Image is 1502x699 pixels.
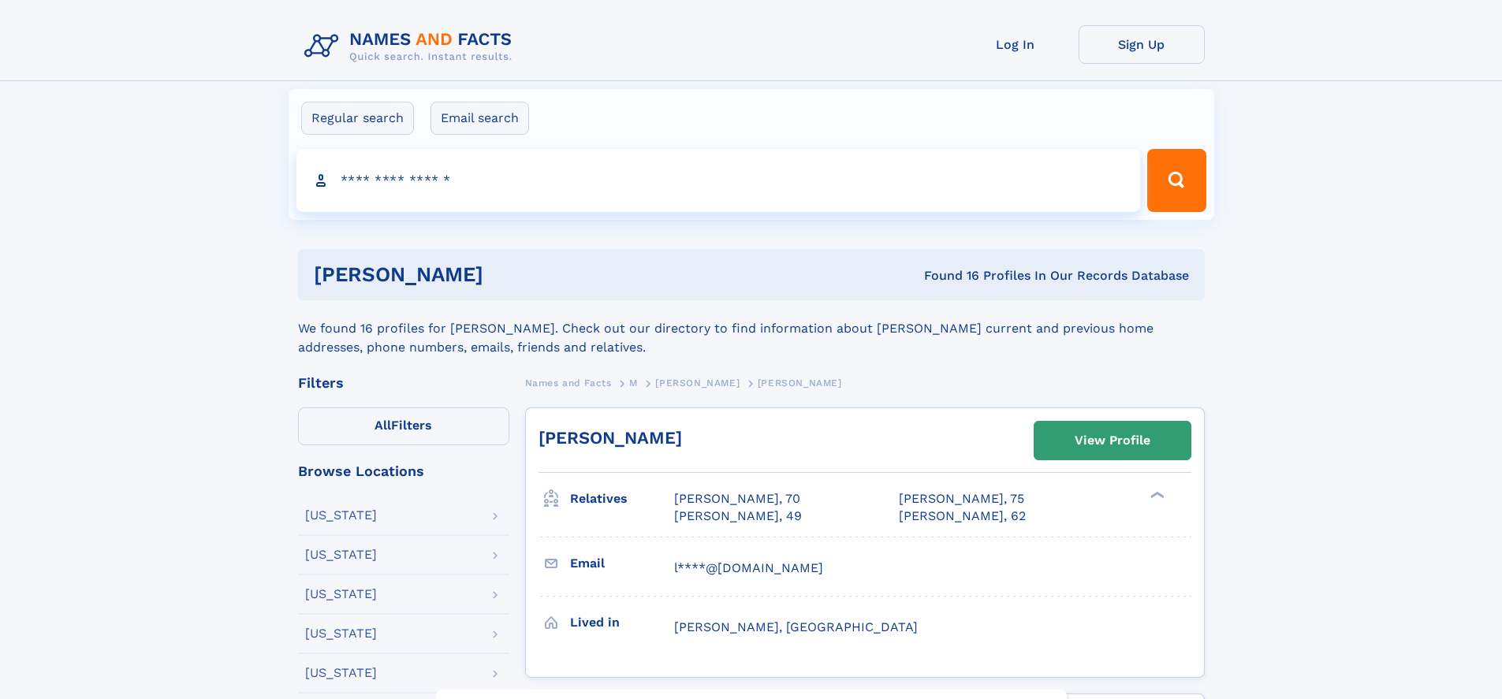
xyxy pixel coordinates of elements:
[655,377,740,389] span: [PERSON_NAME]
[305,588,377,600] div: [US_STATE]
[899,508,1026,525] a: [PERSON_NAME], 62
[655,373,740,392] a: [PERSON_NAME]
[305,627,377,640] div: [US_STATE]
[298,407,509,445] label: Filters
[674,619,918,634] span: [PERSON_NAME], [GEOGRAPHIC_DATA]
[305,509,377,522] div: [US_STATE]
[301,102,414,135] label: Regular search
[674,508,802,525] a: [PERSON_NAME], 49
[703,267,1189,284] div: Found 16 Profiles In Our Records Database
[305,667,377,679] div: [US_STATE]
[952,25,1079,64] a: Log In
[298,376,509,390] div: Filters
[430,102,529,135] label: Email search
[525,373,612,392] a: Names and Facts
[674,490,800,508] a: [PERSON_NAME], 70
[539,428,682,448] a: [PERSON_NAME]
[1079,25,1205,64] a: Sign Up
[629,373,638,392] a: M
[1034,422,1191,459] a: View Profile
[570,609,674,636] h3: Lived in
[305,548,377,561] div: [US_STATE]
[1146,490,1165,500] div: ❯
[375,418,391,433] span: All
[296,149,1141,212] input: search input
[314,265,704,284] h1: [PERSON_NAME]
[1075,422,1150,459] div: View Profile
[298,464,509,478] div: Browse Locations
[899,490,1024,508] a: [PERSON_NAME], 75
[570,550,674,577] h3: Email
[298,25,525,68] img: Logo Names and Facts
[298,300,1205,357] div: We found 16 profiles for [PERSON_NAME]. Check out our directory to find information about [PERSON...
[629,377,638,389] span: M
[1147,149,1206,212] button: Search Button
[570,485,674,512] h3: Relatives
[758,377,842,389] span: [PERSON_NAME]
